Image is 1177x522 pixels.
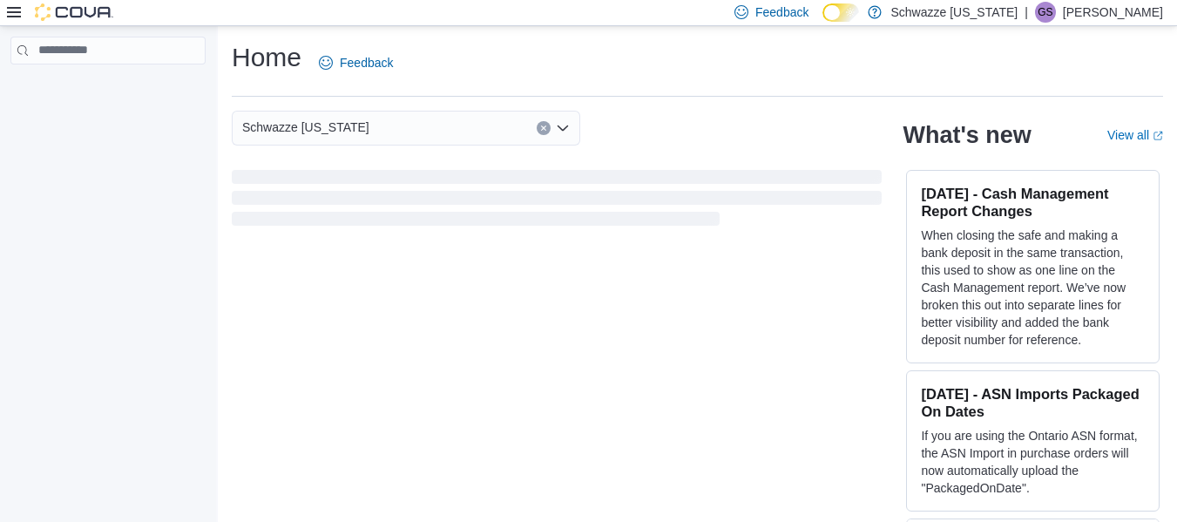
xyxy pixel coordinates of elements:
img: Cova [35,3,113,21]
button: Open list of options [556,121,570,135]
p: | [1025,2,1028,23]
h3: [DATE] - ASN Imports Packaged On Dates [921,385,1145,420]
svg: External link [1153,131,1163,141]
p: If you are using the Ontario ASN format, the ASN Import in purchase orders will now automatically... [921,427,1145,497]
p: When closing the safe and making a bank deposit in the same transaction, this used to show as one... [921,227,1145,349]
h2: What's new [903,121,1031,149]
span: Dark Mode [822,22,823,23]
span: Feedback [340,54,393,71]
h1: Home [232,40,301,75]
span: Feedback [755,3,808,21]
a: Feedback [312,45,400,80]
span: Loading [232,173,882,229]
a: View allExternal link [1107,128,1163,142]
div: Gulzar Sayall [1035,2,1056,23]
p: [PERSON_NAME] [1063,2,1163,23]
nav: Complex example [10,68,206,110]
button: Clear input [537,121,551,135]
input: Dark Mode [822,3,859,22]
span: Schwazze [US_STATE] [242,117,369,138]
span: GS [1038,2,1052,23]
p: Schwazze [US_STATE] [890,2,1018,23]
h3: [DATE] - Cash Management Report Changes [921,185,1145,220]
